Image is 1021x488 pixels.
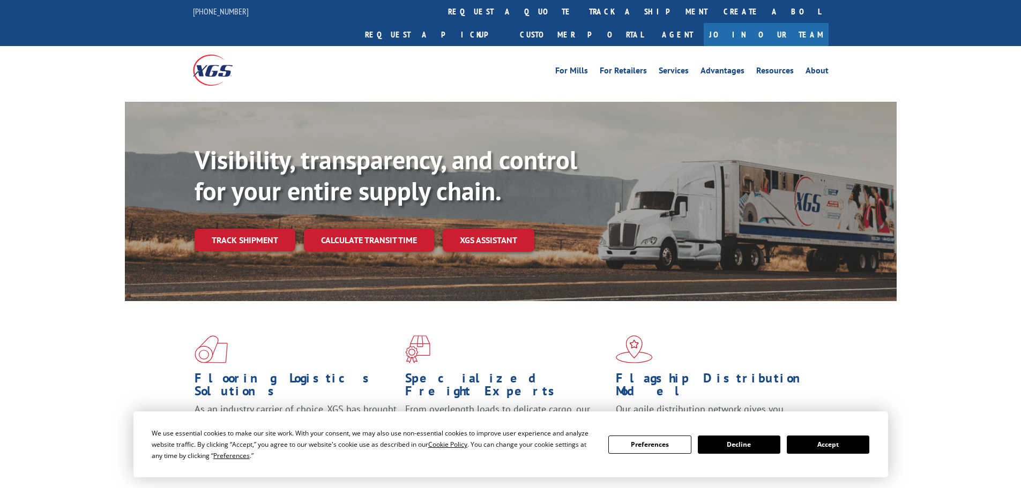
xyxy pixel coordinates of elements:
[213,451,250,460] span: Preferences
[443,229,534,252] a: XGS ASSISTANT
[616,372,818,403] h1: Flagship Distribution Model
[152,427,595,461] div: We use essential cookies to make our site work. With your consent, we may also use non-essential ...
[405,403,608,451] p: From overlength loads to delicate cargo, our experienced staff knows the best way to move your fr...
[704,23,829,46] a: Join Our Team
[304,229,434,252] a: Calculate transit time
[659,66,689,78] a: Services
[195,229,295,251] a: Track shipment
[787,436,869,454] button: Accept
[405,335,430,363] img: xgs-icon-focused-on-flooring-red
[700,66,744,78] a: Advantages
[608,436,691,454] button: Preferences
[651,23,704,46] a: Agent
[698,436,780,454] button: Decline
[357,23,512,46] a: Request a pickup
[195,403,397,441] span: As an industry carrier of choice, XGS has brought innovation and dedication to flooring logistics...
[600,66,647,78] a: For Retailers
[133,411,888,477] div: Cookie Consent Prompt
[195,335,228,363] img: xgs-icon-total-supply-chain-intelligence-red
[195,143,577,207] b: Visibility, transparency, and control for your entire supply chain.
[195,372,397,403] h1: Flooring Logistics Solutions
[806,66,829,78] a: About
[616,335,653,363] img: xgs-icon-flagship-distribution-model-red
[193,6,249,17] a: [PHONE_NUMBER]
[428,440,467,449] span: Cookie Policy
[616,403,813,428] span: Our agile distribution network gives you nationwide inventory management on demand.
[512,23,651,46] a: Customer Portal
[405,372,608,403] h1: Specialized Freight Experts
[756,66,794,78] a: Resources
[555,66,588,78] a: For Mills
